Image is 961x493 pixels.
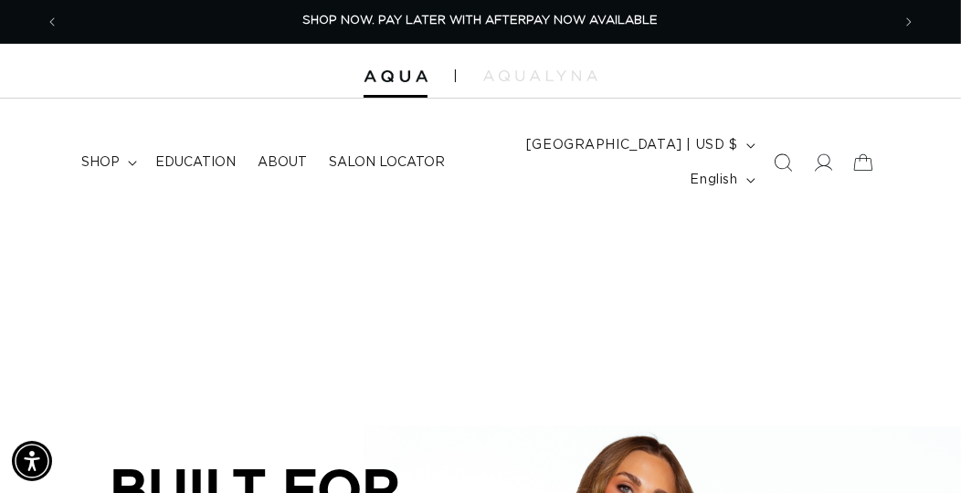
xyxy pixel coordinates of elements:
[483,70,597,81] img: aqualyna.com
[680,163,763,197] button: English
[526,136,738,155] span: [GEOGRAPHIC_DATA] | USD $
[889,5,929,39] button: Next announcement
[691,171,738,190] span: English
[318,143,456,182] a: Salon Locator
[70,143,144,182] summary: shop
[364,70,428,83] img: Aqua Hair Extensions
[32,5,72,39] button: Previous announcement
[81,154,120,171] span: shop
[144,143,247,182] a: Education
[12,441,52,481] div: Accessibility Menu
[763,142,803,183] summary: Search
[303,15,659,26] span: SHOP NOW. PAY LATER WITH AFTERPAY NOW AVAILABLE
[329,154,445,171] span: Salon Locator
[515,128,763,163] button: [GEOGRAPHIC_DATA] | USD $
[155,154,236,171] span: Education
[247,143,318,182] a: About
[258,154,307,171] span: About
